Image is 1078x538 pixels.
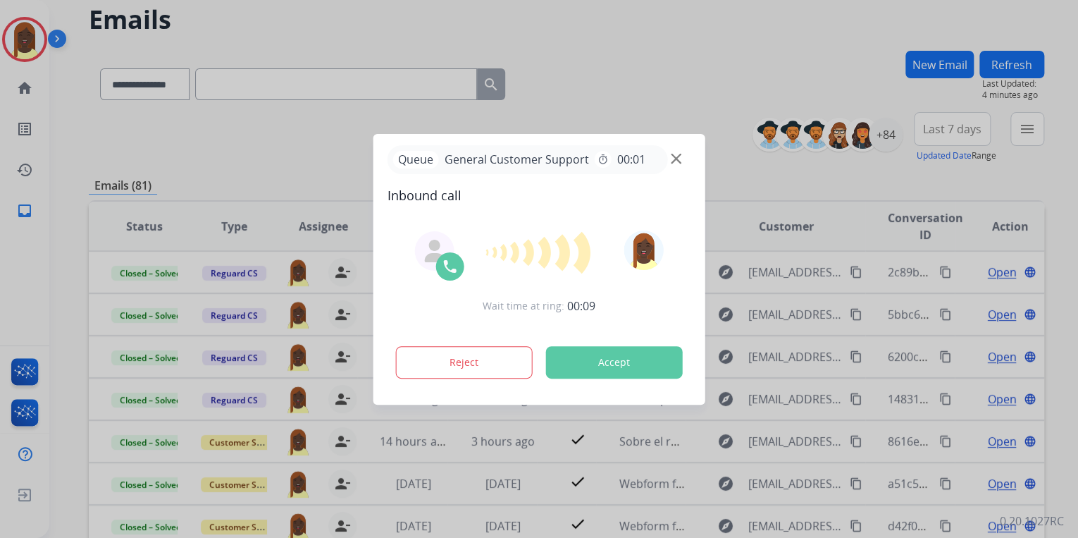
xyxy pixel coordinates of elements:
[546,346,683,379] button: Accept
[393,151,439,169] p: Queue
[442,258,459,275] img: call-icon
[597,154,609,165] mat-icon: timer
[617,151,645,168] span: 00:01
[1000,513,1064,530] p: 0.20.1027RC
[567,298,595,314] span: 00:09
[624,231,663,270] img: avatar
[396,346,533,379] button: Reject
[483,299,564,313] span: Wait time at ring:
[671,153,681,164] img: close-button
[423,240,446,262] img: agent-avatar
[388,185,691,205] span: Inbound call
[439,151,595,168] span: General Customer Support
